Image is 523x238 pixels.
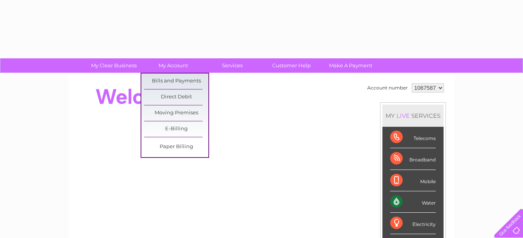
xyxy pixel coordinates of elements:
[382,105,444,127] div: MY SERVICES
[82,58,146,73] a: My Clear Business
[390,191,436,213] div: Water
[200,58,264,73] a: Services
[259,58,324,73] a: Customer Help
[144,89,208,105] a: Direct Debit
[319,58,383,73] a: Make A Payment
[390,148,436,170] div: Broadband
[390,170,436,191] div: Mobile
[390,213,436,234] div: Electricity
[390,127,436,148] div: Telecoms
[365,81,410,94] td: Account number
[395,112,411,119] div: LIVE
[144,139,208,155] a: Paper Billing
[144,105,208,121] a: Moving Premises
[141,58,205,73] a: My Account
[144,73,208,89] a: Bills and Payments
[144,121,208,137] a: E-Billing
